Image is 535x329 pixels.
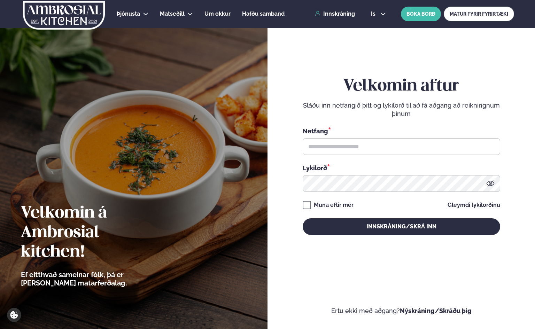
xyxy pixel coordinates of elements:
span: Þjónusta [117,10,140,17]
a: Um okkur [204,10,231,18]
a: Þjónusta [117,10,140,18]
a: Matseðill [160,10,185,18]
a: MATUR FYRIR FYRIRTÆKI [444,7,514,21]
img: logo [22,1,106,30]
p: Sláðu inn netfangið þitt og lykilorð til að fá aðgang að reikningnum þínum [303,101,500,118]
span: Hafðu samband [242,10,285,17]
span: Matseðill [160,10,185,17]
h2: Velkomin aftur [303,77,500,96]
a: Gleymdi lykilorðinu [448,202,500,208]
div: Netfang [303,126,500,135]
a: Nýskráning/Skráðu þig [400,307,472,314]
h2: Velkomin á Ambrosial kitchen! [21,204,165,262]
button: Innskráning/Skrá inn [303,218,500,235]
a: Cookie settings [7,308,21,322]
p: Ef eitthvað sameinar fólk, þá er [PERSON_NAME] matarferðalag. [21,271,165,287]
span: Um okkur [204,10,231,17]
p: Ertu ekki með aðgang? [288,307,514,315]
button: is [365,11,391,17]
span: is [371,11,378,17]
button: BÓKA BORÐ [401,7,441,21]
a: Hafðu samband [242,10,285,18]
div: Lykilorð [303,163,500,172]
a: Innskráning [315,11,355,17]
